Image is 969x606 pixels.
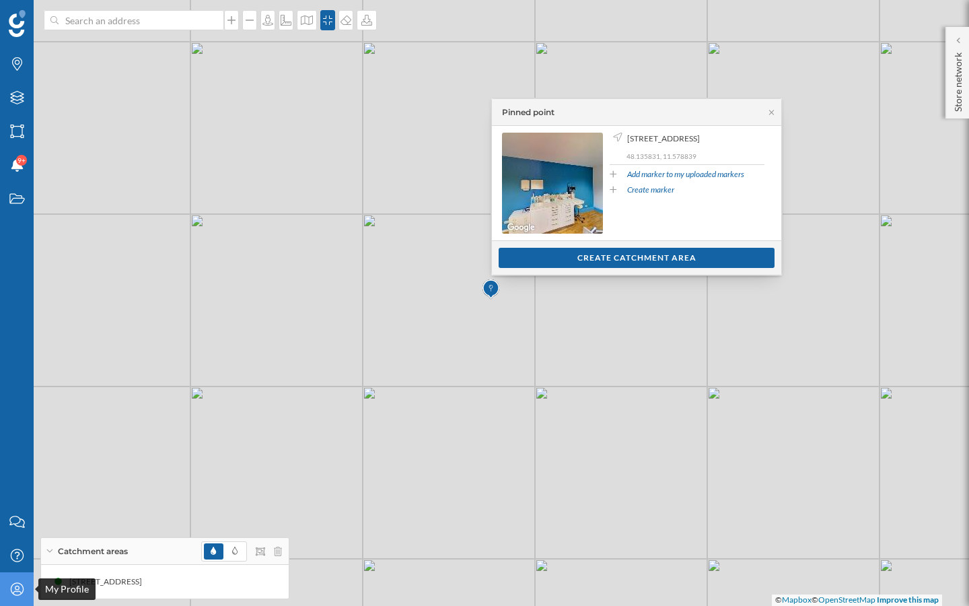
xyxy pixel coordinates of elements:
span: 9+ [17,154,26,167]
img: Geoblink Logo [9,10,26,37]
a: OpenStreetMap [818,595,875,605]
a: Add marker to my uploaded markers [627,168,744,180]
a: Mapbox [782,595,812,605]
p: Store network [952,47,965,112]
span: [STREET_ADDRESS] [627,133,700,145]
p: 48.135831, 11.578839 [626,151,764,161]
div: My Profile [38,578,96,600]
span: Catchment areas [58,545,128,558]
span: Support [28,9,77,22]
a: Improve this map [877,595,939,605]
img: streetview [502,133,603,234]
div: Pinned point [502,106,554,119]
div: [STREET_ADDRESS] [69,575,149,588]
a: Create marker [627,184,674,196]
div: © © [772,595,942,606]
img: Marker [482,276,499,303]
